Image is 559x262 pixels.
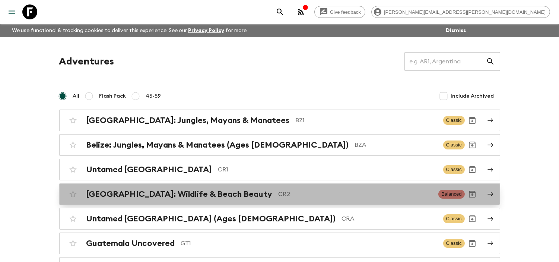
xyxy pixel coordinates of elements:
[4,4,19,19] button: menu
[443,116,465,125] span: Classic
[86,214,336,224] h2: Untamed [GEOGRAPHIC_DATA] (Ages [DEMOGRAPHIC_DATA])
[73,92,80,100] span: All
[443,214,465,223] span: Classic
[444,25,468,36] button: Dismiss
[443,239,465,248] span: Classic
[314,6,365,18] a: Give feedback
[86,239,175,248] h2: Guatemala Uncovered
[451,92,494,100] span: Include Archived
[465,211,480,226] button: Archive
[59,208,500,230] a: Untamed [GEOGRAPHIC_DATA] (Ages [DEMOGRAPHIC_DATA])CRAClassicArchive
[146,92,161,100] span: 45-59
[404,51,486,72] input: e.g. AR1, Argentina
[218,165,437,174] p: CR1
[465,113,480,128] button: Archive
[279,190,433,199] p: CR2
[465,162,480,177] button: Archive
[380,9,550,15] span: [PERSON_NAME][EMAIL_ADDRESS][PERSON_NAME][DOMAIN_NAME]
[443,165,465,174] span: Classic
[326,9,365,15] span: Give feedback
[296,116,437,125] p: BZ1
[59,159,500,180] a: Untamed [GEOGRAPHIC_DATA]CR1ClassicArchive
[59,233,500,254] a: Guatemala UncoveredGT1ClassicArchive
[86,140,349,150] h2: Belize: Jungles, Mayans & Manatees (Ages [DEMOGRAPHIC_DATA])
[59,54,114,69] h1: Adventures
[438,190,464,199] span: Balanced
[9,24,251,37] p: We use functional & tracking cookies to deliver this experience. See our for more.
[59,183,500,205] a: [GEOGRAPHIC_DATA]: Wildlife & Beach BeautyCR2BalancedArchive
[188,28,224,33] a: Privacy Policy
[465,138,480,152] button: Archive
[371,6,550,18] div: [PERSON_NAME][EMAIL_ADDRESS][PERSON_NAME][DOMAIN_NAME]
[59,134,500,156] a: Belize: Jungles, Mayans & Manatees (Ages [DEMOGRAPHIC_DATA])BZAClassicArchive
[465,236,480,251] button: Archive
[86,116,290,125] h2: [GEOGRAPHIC_DATA]: Jungles, Mayans & Manatees
[465,187,480,202] button: Archive
[443,141,465,149] span: Classic
[355,141,437,149] p: BZA
[86,189,273,199] h2: [GEOGRAPHIC_DATA]: Wildlife & Beach Beauty
[342,214,437,223] p: CRA
[59,110,500,131] a: [GEOGRAPHIC_DATA]: Jungles, Mayans & ManateesBZ1ClassicArchive
[181,239,437,248] p: GT1
[273,4,288,19] button: search adventures
[86,165,212,174] h2: Untamed [GEOGRAPHIC_DATA]
[99,92,126,100] span: Flash Pack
